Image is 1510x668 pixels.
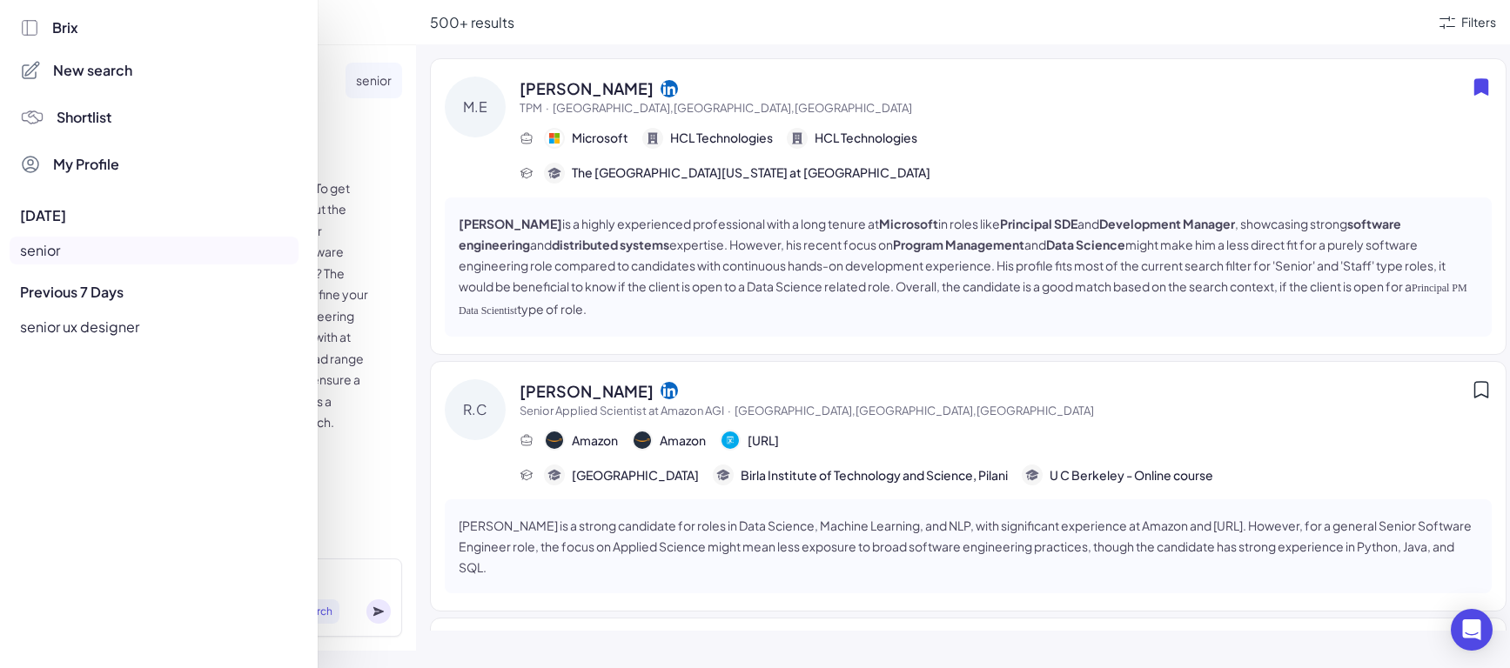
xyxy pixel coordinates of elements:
div: senior [10,237,299,264]
div: Open Intercom Messenger [1451,609,1493,651]
div: Previous 7 Days [20,282,299,303]
span: New search [53,60,132,81]
div: senior ux designer [10,313,299,341]
span: Shortlist [57,107,111,128]
span: Brix [52,17,78,38]
img: 4blF7nbYMBMHBwcHBwcHBwcHBwcHBwcHB4es+Bd0DLy0SdzEZwAAAABJRU5ErkJggg== [20,105,44,130]
span: My Profile [53,154,119,175]
div: [DATE] [20,205,299,226]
